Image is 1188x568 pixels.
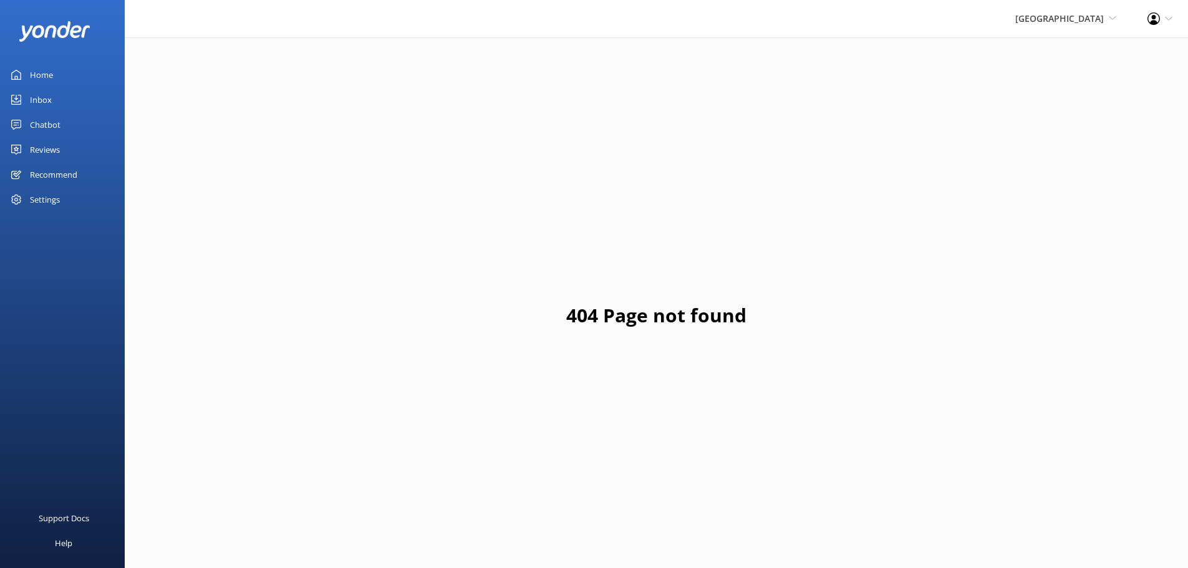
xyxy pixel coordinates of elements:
[30,62,53,87] div: Home
[566,301,746,330] h1: 404 Page not found
[30,187,60,212] div: Settings
[39,506,89,531] div: Support Docs
[19,21,90,42] img: yonder-white-logo.png
[1015,12,1104,24] span: [GEOGRAPHIC_DATA]
[30,137,60,162] div: Reviews
[30,87,52,112] div: Inbox
[30,162,77,187] div: Recommend
[30,112,60,137] div: Chatbot
[55,531,72,556] div: Help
